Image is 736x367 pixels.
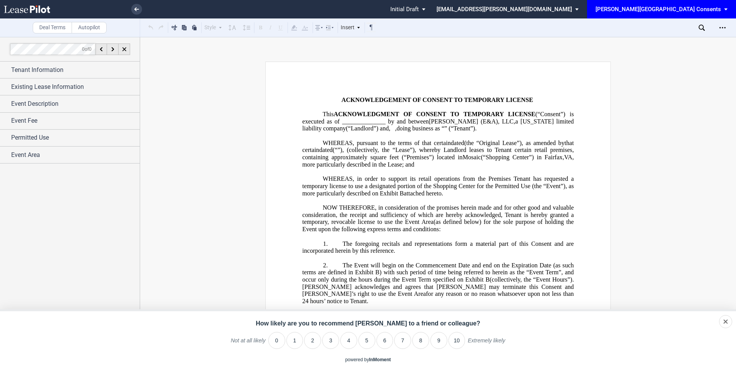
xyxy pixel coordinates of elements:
span: “Tenant”). [451,125,477,132]
span: limited liability company [302,118,575,132]
span: Event Fee [11,116,37,125]
button: Toggle Control Characters [366,23,376,32]
span: This [323,111,334,118]
div: [PERSON_NAME][GEOGRAPHIC_DATA] Consents [595,6,721,13]
span: 1. [323,240,328,247]
a: B [485,276,490,283]
span: The foregoing recitals and representations form a material part of this Consent and are incorpora... [302,240,575,254]
button: Paste [190,23,199,32]
button: Copy [180,23,189,32]
span: Tenant Information [11,65,64,75]
div: powered by inmoment [345,357,391,363]
span: hours’ notice to Tenant. [310,298,368,305]
span: , whereby Landlord leases to Tenant certain retail premises, containing approximately [302,147,575,160]
span: (“Consent”) is executed as of ______________ by and between [302,111,575,125]
span: Existing Lease Information [11,82,84,92]
span: 0 [89,46,92,52]
a: B [400,190,404,197]
span: , [514,118,515,125]
span: WHEREAS, pursuant to the terms of that certain [323,139,451,146]
button: Cut [170,23,179,32]
span: for any reason or no reason whatsoever upon not less than 24 [302,290,575,304]
span: (collectively, the “Event Hours”). [PERSON_NAME] acknowledges and agrees that [PERSON_NAME] may t... [302,276,575,297]
span: dated [451,139,464,146]
span: , (collectively, the “Lease”) [342,147,415,153]
li: 6 [376,332,393,349]
span: Initial Draft [390,6,419,13]
li: 4 [340,332,357,349]
a: InMoment [369,357,391,362]
li: 7 [394,332,411,349]
span: , more particularly described in the Lease; and [302,154,575,168]
span: Event Description [11,99,59,108]
span: VA [564,154,572,161]
span: that certain dated (“ ”) [302,139,575,153]
span: square feet (“Premises”) located in [370,154,463,161]
span: 2. [323,262,328,269]
span: 0 [82,46,85,52]
label: Extremely likely [468,337,505,350]
label: Not at all likely [231,337,265,350]
span: WHEREAS, in order to support its retail operations from the Premises Tenant has requested a tempo... [302,175,575,197]
span: ” ( [444,125,451,132]
label: Deal Terms [33,22,72,33]
span: attached hereto. [404,190,443,197]
span: Event Area [11,150,40,160]
div: Open Lease options menu [716,22,729,34]
li: 8 [412,332,429,349]
li: 9 [430,332,447,349]
span: , [389,125,390,132]
span: Fairfax [545,154,563,161]
span: NOW THEREFORE, in consideration of the promises herein made and for other good and valuable consi... [302,204,575,225]
span: of [82,46,92,52]
li: 0 [268,332,285,349]
span: , [562,154,564,161]
span: ) with such period of time being referred to herein as the “Event Term”, and occur only during th... [302,269,575,283]
li: 10 [448,332,465,349]
span: ACKNOWLEDGEMENT OF CONSENT TO TEMPORARY LICENSE [341,96,533,103]
div: Insert [340,23,362,33]
li: 1 [286,332,303,349]
label: Autopilot [72,22,107,33]
li: 2 [304,332,321,349]
span: (the “Original Lease”), as amended by [464,139,565,146]
span: ACKNOWLEDGMENT OF CONSENT TO TEMPORARY LICENSE [334,111,535,118]
span: [PERSON_NAME] (E&A), LLC [429,118,514,125]
span: a [515,118,518,125]
a: B [375,269,380,276]
span: doing business as “ [396,125,444,132]
span: The Event will begin on the Commencement Date and end on the Expiration Date (as such terms are d... [302,262,575,275]
li: 5 [358,332,375,349]
span: (“Landlord”) and [346,125,389,132]
span: (“Shopping Center”) in [481,154,542,161]
div: Close survey [719,315,732,328]
span: , [395,125,396,132]
li: 3 [322,332,339,349]
span: Mosaic [463,154,481,161]
span: Permitted Use [11,133,49,142]
span: (as defined below) for the sole purpose of holding the Event upon the following express terms and... [302,219,575,232]
span: [US_STATE] [520,118,554,125]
